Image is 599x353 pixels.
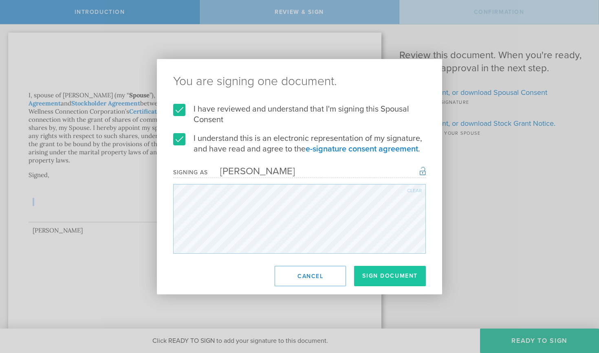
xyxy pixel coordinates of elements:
[208,165,295,177] div: [PERSON_NAME]
[173,133,426,154] label: I understand this is an electronic representation of my signature, and have read and agree to the .
[354,266,426,286] button: Sign Document
[173,169,208,176] div: Signing as
[173,75,426,88] ng-pluralize: You are signing one document.
[275,266,346,286] button: Cancel
[173,104,426,125] label: I have reviewed and understand that I'm signing this Spousal Consent
[306,144,418,154] a: e-signature consent agreement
